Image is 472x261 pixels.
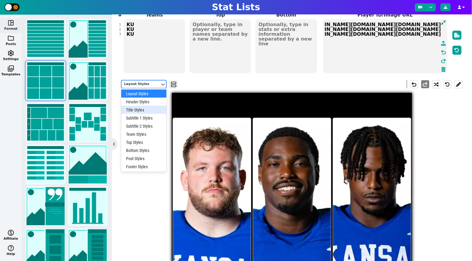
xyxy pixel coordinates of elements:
[7,19,14,26] span: space_dashboard
[253,11,319,19] label: Bottom
[7,35,14,42] span: folder
[119,22,121,27] div: 1
[410,81,418,88] span: undo
[440,49,447,56] span: undo
[187,11,253,19] label: Top
[7,229,14,236] span: monetization_on
[121,90,166,98] div: Layout Styles
[121,138,166,146] div: Top Styles
[69,103,107,141] img: bracket
[26,20,65,58] img: list
[410,80,418,88] button: undo
[7,244,14,252] span: help
[121,122,166,130] div: Subtitle 2 Styles
[121,162,166,171] div: Footer Styles
[323,19,447,73] textarea: [URL][DOMAIN_NAME][DOMAIN_NAME][DOMAIN_NAME] [URL][DOMAIN_NAME][DOMAIN_NAME][DOMAIN_NAME] [URL][D...
[421,80,429,88] button: redo
[26,187,65,225] img: news/quote
[421,81,429,88] span: redo
[319,11,451,19] label: Player ID/Image URL
[69,145,107,184] img: matchup
[121,146,166,154] div: Bottom Styles
[69,62,107,100] img: grid with image
[124,82,158,87] div: Layout Styles
[26,145,65,184] img: scores
[121,114,166,122] div: Subtitle 1 Styles
[26,103,65,141] img: tier
[121,98,166,106] div: Header Styles
[7,65,14,72] span: photo_library
[121,154,166,162] div: Post Styles
[119,27,121,32] div: 2
[121,130,166,138] div: Team Styles
[124,19,185,73] textarea: KU KU KU
[121,11,187,19] label: Teams
[121,106,166,114] div: Title Styles
[69,20,107,58] img: list with image
[212,2,260,13] h1: Stat Lists
[69,187,107,225] img: chart
[440,57,447,65] span: redo
[118,11,122,19] label: #
[26,62,65,100] img: grid
[119,32,121,37] div: 3
[7,50,14,57] span: settings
